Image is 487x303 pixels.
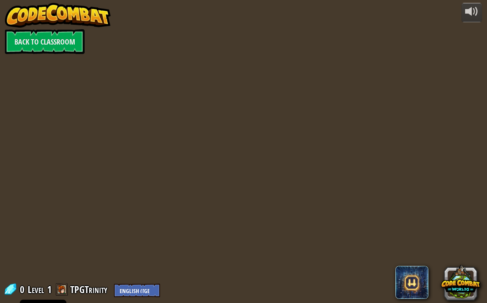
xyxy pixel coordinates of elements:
a: Back to Classroom [5,29,85,54]
span: 0 [20,283,27,296]
span: CodeCombat AI HackStack [395,266,428,299]
span: 1 [47,283,52,296]
button: Adjust volume [461,3,482,22]
button: CodeCombat Worlds on Roblox [441,262,480,302]
a: TPGTrinity [70,283,110,296]
span: Level [28,283,44,296]
img: CodeCombat - Learn how to code by playing a game [5,3,111,28]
